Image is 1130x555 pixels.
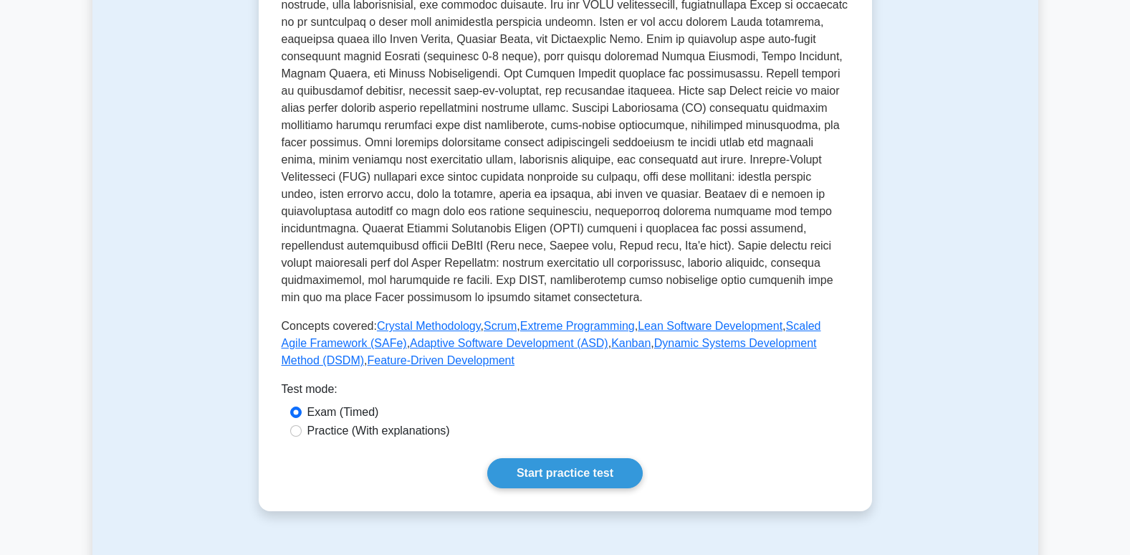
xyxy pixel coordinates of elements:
[282,318,849,369] p: Concepts covered: , , , , , , , ,
[307,422,450,440] label: Practice (With explanations)
[307,404,379,421] label: Exam (Timed)
[520,320,635,332] a: Extreme Programming
[410,337,608,349] a: Adaptive Software Development (ASD)
[611,337,651,349] a: Kanban
[377,320,481,332] a: Crystal Methodology
[484,320,517,332] a: Scrum
[368,354,514,366] a: Feature-Driven Development
[487,458,643,488] a: Start practice test
[638,320,782,332] a: Lean Software Development
[282,381,849,404] div: Test mode:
